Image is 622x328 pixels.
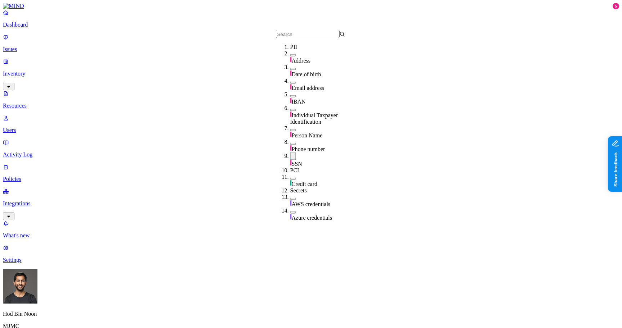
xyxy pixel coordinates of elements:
p: Hod Bin Noon [3,311,619,317]
span: Address [292,58,310,64]
p: Policies [3,176,619,182]
span: Date of birth [292,71,321,77]
span: Person Name [292,132,323,138]
span: AWS credentials [292,201,331,207]
img: pii-line [290,111,292,117]
p: What's new [3,232,619,239]
input: Search [276,31,340,38]
a: Issues [3,34,619,53]
a: Policies [3,164,619,182]
img: pci-line [290,180,292,186]
p: Integrations [3,200,619,207]
img: pii-line [290,160,292,166]
span: IBAN [292,99,306,105]
p: Issues [3,46,619,53]
p: Users [3,127,619,133]
a: Dashboard [3,9,619,28]
img: pii-line [290,70,292,76]
a: Resources [3,90,619,109]
div: PII [290,44,360,50]
span: SSN [292,161,302,167]
img: secret-line [290,214,292,220]
img: pii-line [290,57,292,63]
div: PCI [290,167,360,174]
a: Integrations [3,188,619,219]
img: secret-line [290,200,292,206]
a: Users [3,115,619,133]
p: Inventory [3,70,619,77]
a: What's new [3,220,619,239]
span: Phone number [292,146,325,152]
a: MIND [3,3,619,9]
p: Dashboard [3,22,619,28]
a: Settings [3,245,619,263]
p: Resources [3,102,619,109]
p: Activity Log [3,151,619,158]
img: pii-line [290,98,292,104]
img: Hod Bin Noon [3,269,37,304]
img: MIND [3,3,24,9]
div: Secrets [290,187,360,194]
img: pii-line [290,84,292,90]
div: 5 [613,3,619,9]
a: Inventory [3,58,619,89]
a: Activity Log [3,139,619,158]
span: Azure credentials [292,215,332,221]
img: pii-line [290,145,292,151]
span: Credit card [292,181,318,187]
p: Settings [3,257,619,263]
img: pii-line [290,132,292,137]
span: Individual Taxpayer Identification [290,112,338,125]
span: Email address [292,85,324,91]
